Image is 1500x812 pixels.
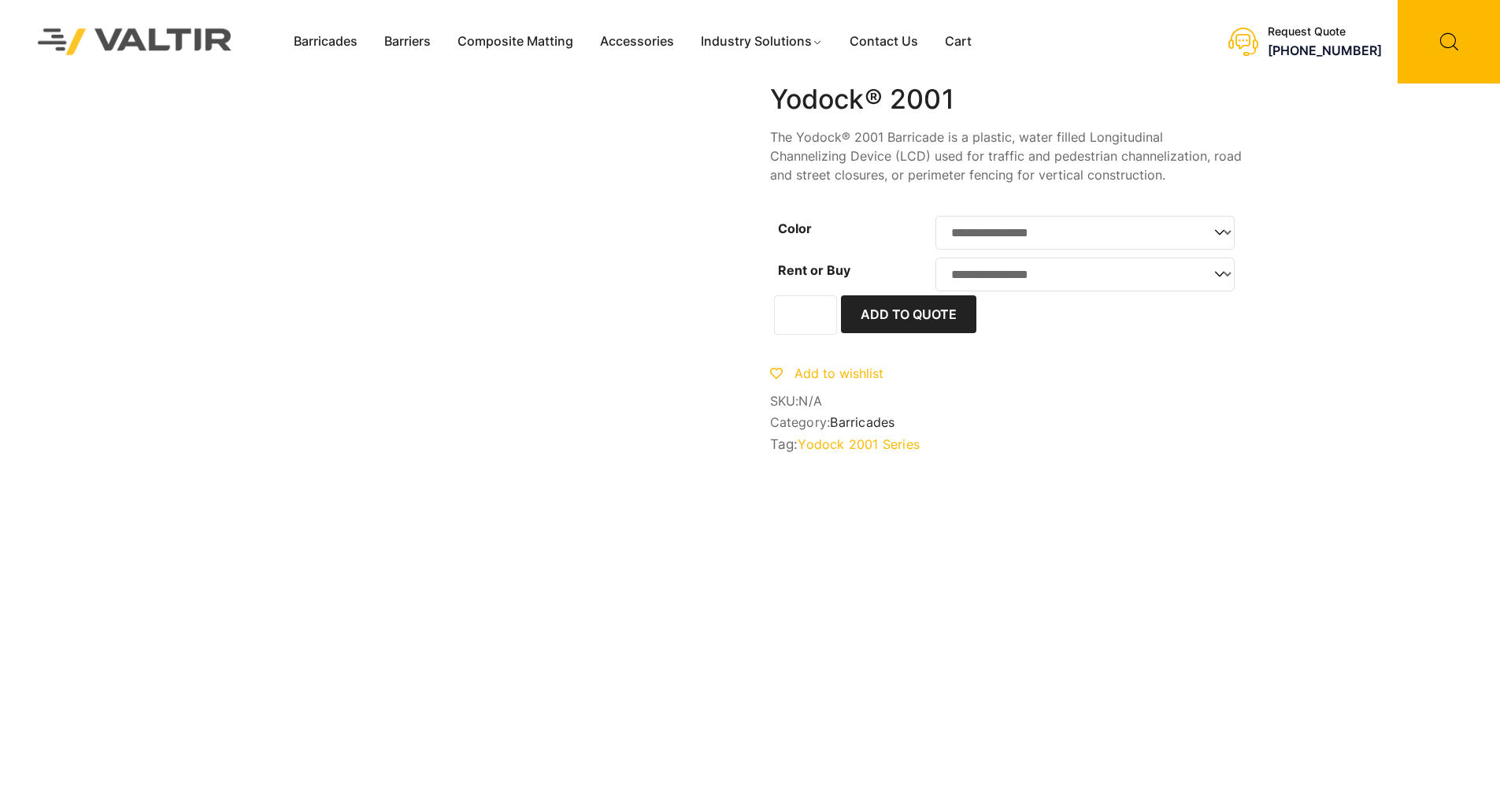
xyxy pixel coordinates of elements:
[841,295,976,333] button: Add to Quote
[778,221,812,236] label: Color
[798,393,822,409] span: N/A
[798,436,920,452] a: Yodock 2001 Series
[770,83,1243,116] h1: Yodock® 2001
[687,30,836,54] a: Industry Solutions
[444,30,587,54] a: Composite Matting
[770,128,1243,184] p: The Yodock® 2001 Barricade is a plastic, water filled Longitudinal Channelizing Device (LCD) used...
[794,365,883,381] span: Add to wishlist
[774,295,837,335] input: Product quantity
[587,30,687,54] a: Accessories
[280,30,371,54] a: Barricades
[1268,25,1382,39] div: Request Quote
[836,30,931,54] a: Contact Us
[371,30,444,54] a: Barriers
[931,30,985,54] a: Cart
[1268,43,1382,58] a: [PHONE_NUMBER]
[770,415,1243,430] span: Category:
[830,414,894,430] a: Barricades
[778,262,850,278] label: Rent or Buy
[770,365,883,381] a: Add to wishlist
[770,394,1243,409] span: SKU:
[770,436,1243,452] span: Tag:
[17,8,253,75] img: Valtir Rentals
